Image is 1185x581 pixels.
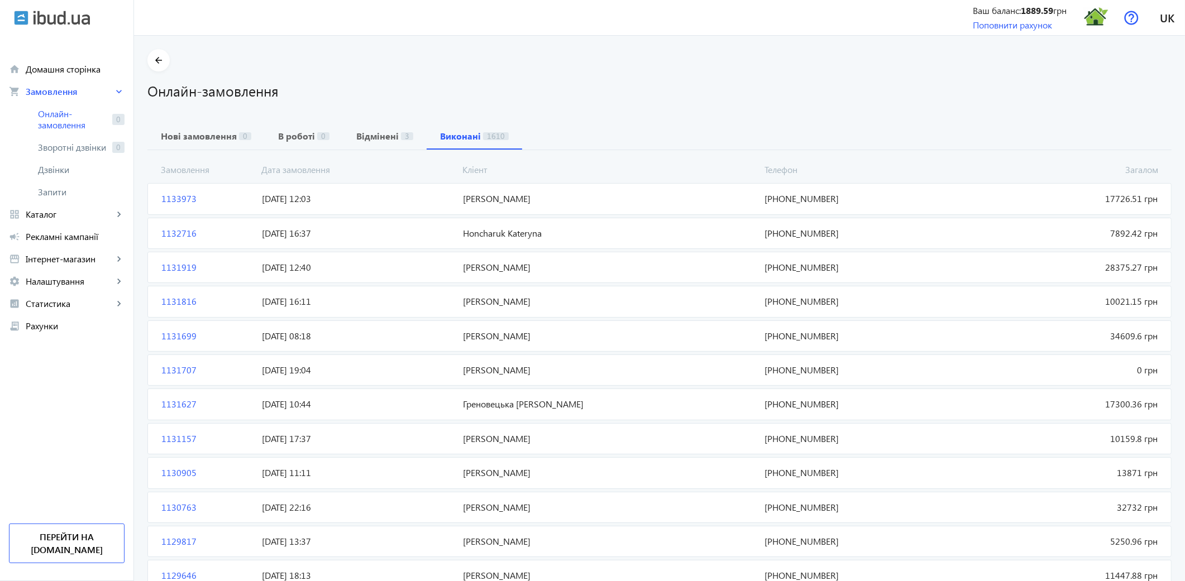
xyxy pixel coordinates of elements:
[113,298,125,309] mat-icon: keyboard_arrow_right
[26,253,113,265] span: Інтернет-магазин
[760,164,961,176] span: Телефон
[760,261,961,273] span: [PHONE_NUMBER]
[961,193,1162,205] span: 17726.51 грн
[962,164,1163,176] span: Загалом
[157,501,257,513] span: 1130763
[26,64,125,75] span: Домашня сторінка
[760,364,961,376] span: [PHONE_NUMBER]
[458,193,760,205] span: [PERSON_NAME]
[38,186,125,198] span: Запити
[458,501,760,513] span: [PERSON_NAME]
[961,261,1162,273] span: 28375.27 грн
[26,231,125,242] span: Рекламні кампанії
[440,132,481,141] b: Виконані
[961,433,1162,445] span: 10159.8 грн
[278,132,315,141] b: В роботі
[257,295,458,308] span: [DATE] 16:11
[1083,5,1108,30] img: 5a3a55cfc4d715729-15137724957-termodom.jpg
[113,209,125,220] mat-icon: keyboard_arrow_right
[14,11,28,25] img: ibud.svg
[157,330,257,342] span: 1131699
[317,132,329,140] span: 0
[26,320,125,332] span: Рахунки
[9,320,20,332] mat-icon: receipt_long
[257,364,458,376] span: [DATE] 19:04
[458,164,761,176] span: Кліент
[760,467,961,479] span: [PHONE_NUMBER]
[973,4,1067,17] div: Ваш баланс: грн
[157,398,257,410] span: 1131627
[961,467,1162,479] span: 13871 грн
[38,164,125,175] span: Дзвінки
[458,261,760,273] span: [PERSON_NAME]
[973,19,1052,31] a: Поповнити рахунок
[157,261,257,273] span: 1131919
[1160,11,1174,25] span: uk
[161,132,237,141] b: Нові замовлення
[257,227,458,239] span: [DATE] 16:37
[760,193,961,205] span: [PHONE_NUMBER]
[9,231,20,242] mat-icon: campaign
[458,227,760,239] span: Honcharuk Kateryna
[9,298,20,309] mat-icon: analytics
[9,276,20,287] mat-icon: settings
[483,132,509,140] span: 1610
[961,330,1162,342] span: 34609.6 грн
[961,227,1162,239] span: 7892.42 грн
[34,11,90,25] img: ibud_text.svg
[113,86,125,97] mat-icon: keyboard_arrow_right
[458,330,760,342] span: [PERSON_NAME]
[458,364,760,376] span: [PERSON_NAME]
[458,535,760,548] span: [PERSON_NAME]
[257,467,458,479] span: [DATE] 11:11
[257,398,458,410] span: [DATE] 10:44
[458,295,760,308] span: [PERSON_NAME]
[147,81,1172,100] h1: Онлайн-замовлення
[239,132,251,140] span: 0
[1124,11,1139,25] img: help.svg
[26,276,113,287] span: Налаштування
[38,108,108,131] span: Онлайн-замовлення
[760,501,961,513] span: [PHONE_NUMBER]
[113,253,125,265] mat-icon: keyboard_arrow_right
[157,535,257,548] span: 1129817
[961,501,1162,513] span: 32732 грн
[356,132,399,141] b: Відмінені
[9,253,20,265] mat-icon: storefront
[156,164,257,176] span: Замовлення
[26,86,113,97] span: Замовлення
[760,398,961,410] span: [PHONE_NUMBER]
[760,433,961,445] span: [PHONE_NUMBER]
[152,54,166,68] mat-icon: arrow_back
[961,295,1162,308] span: 10021.15 грн
[9,86,20,97] mat-icon: shopping_cart
[961,398,1162,410] span: 17300.36 грн
[458,398,760,410] span: Греновецька [PERSON_NAME]
[157,193,257,205] span: 1133973
[26,209,113,220] span: Каталог
[257,433,458,445] span: [DATE] 17:37
[113,276,125,287] mat-icon: keyboard_arrow_right
[257,261,458,273] span: [DATE] 12:40
[760,295,961,308] span: [PHONE_NUMBER]
[157,433,257,445] span: 1131157
[9,209,20,220] mat-icon: grid_view
[157,364,257,376] span: 1131707
[38,142,108,153] span: Зворотні дзвінки
[112,114,125,125] span: 0
[1021,4,1053,16] b: 1889.59
[9,524,125,563] a: Перейти на [DOMAIN_NAME]
[961,535,1162,548] span: 5250.96 грн
[760,227,961,239] span: [PHONE_NUMBER]
[26,298,113,309] span: Статистика
[257,330,458,342] span: [DATE] 08:18
[458,433,760,445] span: [PERSON_NAME]
[458,467,760,479] span: [PERSON_NAME]
[257,193,458,205] span: [DATE] 12:03
[257,535,458,548] span: [DATE] 13:37
[112,142,125,153] span: 0
[157,295,257,308] span: 1131816
[760,535,961,548] span: [PHONE_NUMBER]
[9,64,20,75] mat-icon: home
[760,330,961,342] span: [PHONE_NUMBER]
